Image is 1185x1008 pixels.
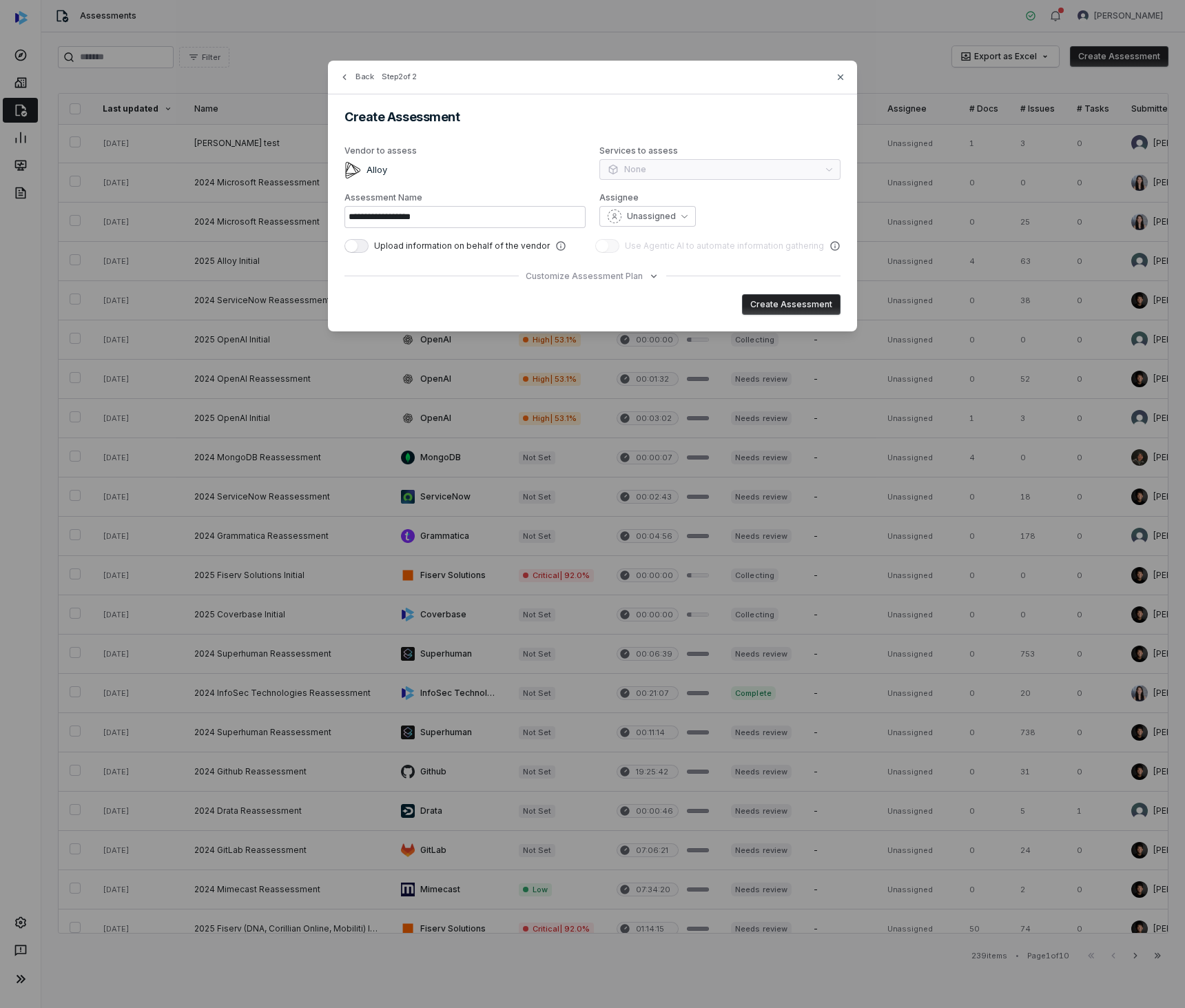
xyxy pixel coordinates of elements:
span: Step 2 of 2 [382,72,416,82]
span: Vendor to assess [344,145,417,156]
span: Use Agentic AI to automate information gathering [625,240,824,251]
button: Create Assessment [742,294,841,315]
span: Unassigned [627,211,676,222]
p: Alloy [361,163,387,177]
span: Upload information on behalf of the vendor [374,240,550,251]
label: Assignee [599,192,841,203]
span: Customize Assessment Plan [526,271,643,282]
button: Customize Assessment Plan [526,271,659,282]
button: Back [335,65,378,90]
label: Services to assess [599,145,841,156]
label: Assessment Name [344,192,586,203]
span: Create Assessment [344,110,460,124]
